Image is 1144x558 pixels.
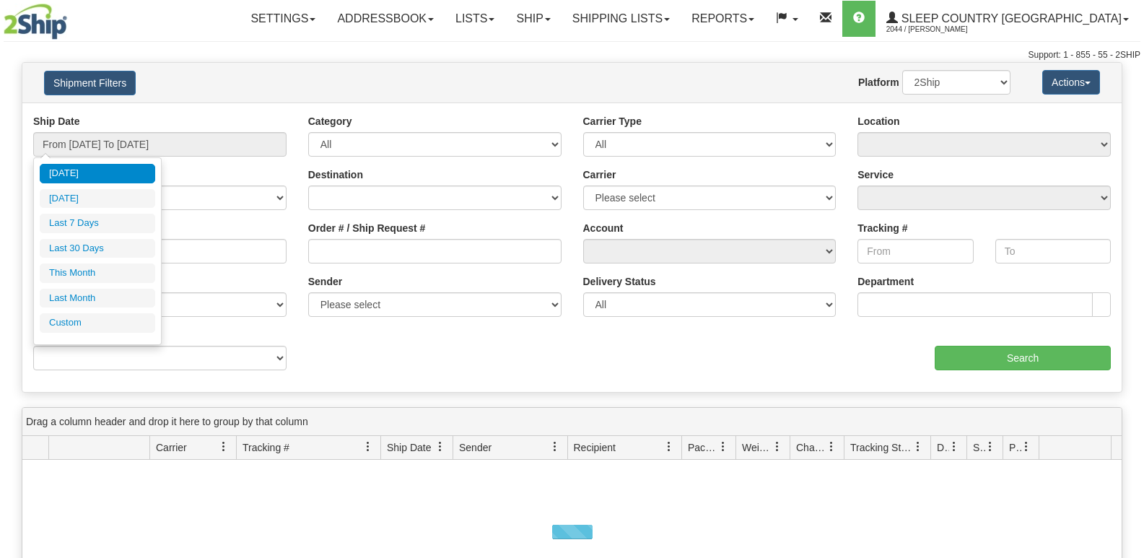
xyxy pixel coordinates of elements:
a: Weight filter column settings [765,435,790,459]
label: Account [583,221,624,235]
a: Lists [445,1,505,37]
li: Last 30 Days [40,239,155,258]
a: Addressbook [326,1,445,37]
li: Custom [40,313,155,333]
a: Shipping lists [562,1,681,37]
span: Packages [688,440,718,455]
span: Weight [742,440,772,455]
span: Ship Date [387,440,431,455]
a: Recipient filter column settings [657,435,681,459]
span: Tracking # [243,440,289,455]
label: Service [857,167,894,182]
a: Sleep Country [GEOGRAPHIC_DATA] 2044 / [PERSON_NAME] [876,1,1140,37]
span: Tracking Status [850,440,913,455]
a: Pickup Status filter column settings [1014,435,1039,459]
span: Delivery Status [937,440,949,455]
li: Last Month [40,289,155,308]
a: Charge filter column settings [819,435,844,459]
span: 2044 / [PERSON_NAME] [886,22,995,37]
a: Ship [505,1,561,37]
a: Packages filter column settings [711,435,735,459]
span: Carrier [156,440,187,455]
iframe: chat widget [1111,205,1143,352]
label: Platform [858,75,899,90]
li: [DATE] [40,164,155,183]
a: Sender filter column settings [543,435,567,459]
img: logo2044.jpg [4,4,67,40]
label: Department [857,274,914,289]
a: Delivery Status filter column settings [942,435,966,459]
a: Reports [681,1,765,37]
li: This Month [40,263,155,283]
a: Tracking # filter column settings [356,435,380,459]
a: Carrier filter column settings [211,435,236,459]
span: Shipment Issues [973,440,985,455]
label: Carrier Type [583,114,642,128]
span: Recipient [574,440,616,455]
span: Pickup Status [1009,440,1021,455]
a: Settings [240,1,326,37]
input: To [995,239,1111,263]
span: Sleep Country [GEOGRAPHIC_DATA] [898,12,1122,25]
label: Ship Date [33,114,80,128]
li: [DATE] [40,189,155,209]
div: grid grouping header [22,408,1122,436]
button: Actions [1042,70,1100,95]
span: Sender [459,440,492,455]
a: Shipment Issues filter column settings [978,435,1003,459]
label: Delivery Status [583,274,656,289]
input: From [857,239,973,263]
label: Sender [308,274,342,289]
li: Last 7 Days [40,214,155,233]
a: Tracking Status filter column settings [906,435,930,459]
label: Tracking # [857,221,907,235]
div: Support: 1 - 855 - 55 - 2SHIP [4,49,1140,61]
input: Search [935,346,1111,370]
label: Order # / Ship Request # [308,221,426,235]
label: Category [308,114,352,128]
label: Location [857,114,899,128]
button: Shipment Filters [44,71,136,95]
label: Carrier [583,167,616,182]
label: Destination [308,167,363,182]
span: Charge [796,440,826,455]
a: Ship Date filter column settings [428,435,453,459]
